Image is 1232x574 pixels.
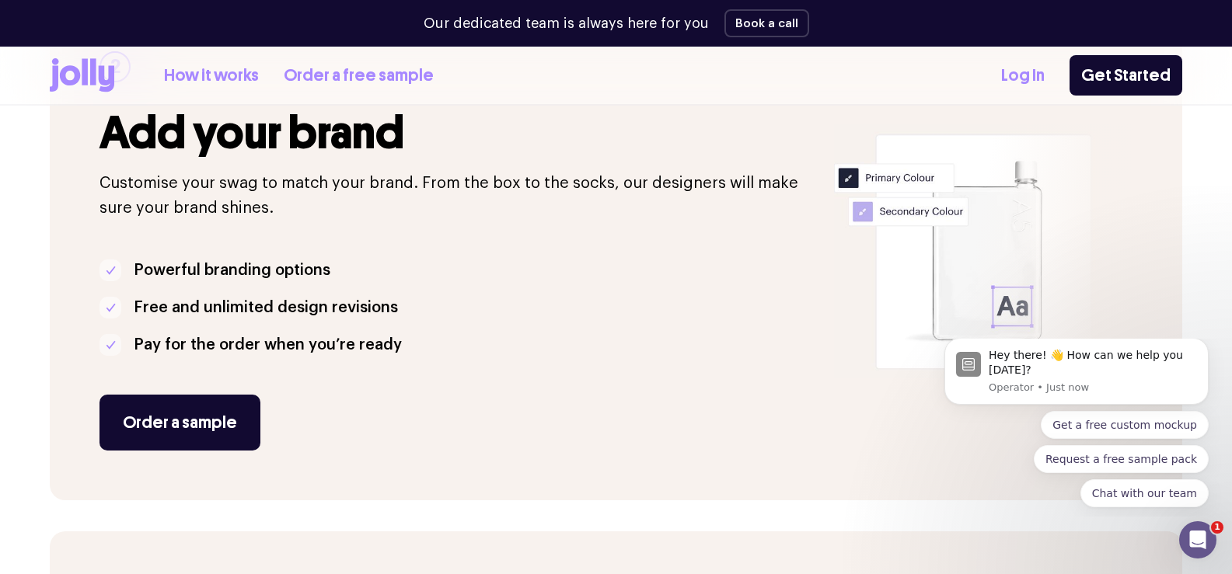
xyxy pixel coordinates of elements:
div: Message content [68,9,276,40]
a: Get Started [1070,55,1182,96]
button: Quick reply: Chat with our team [159,141,288,169]
p: Pay for the order when you’re ready [134,332,402,357]
a: Order a free sample [284,63,434,89]
p: Powerful branding options [134,258,330,283]
span: 1 [1211,521,1223,534]
iframe: Intercom live chat [1179,521,1216,558]
p: Customise your swag to match your brand. From the box to the socks, our designers will make sure ... [99,171,815,221]
img: Profile image for Operator [35,13,60,38]
button: Quick reply: Request a free sample pack [113,106,288,134]
iframe: Intercom notifications message [921,339,1232,517]
p: Our dedicated team is always here for you [424,13,709,34]
div: Quick reply options [23,72,288,169]
a: Log In [1001,63,1045,89]
button: Quick reply: Get a free custom mockup [120,72,288,100]
div: Hey there! 👋 How can we help you [DATE]? [68,9,276,40]
p: Message from Operator, sent Just now [68,42,276,56]
a: Order a sample [99,395,260,451]
button: Book a call [724,9,809,37]
h3: Add your brand [99,107,815,158]
p: Free and unlimited design revisions [134,295,398,320]
a: How it works [164,63,259,89]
